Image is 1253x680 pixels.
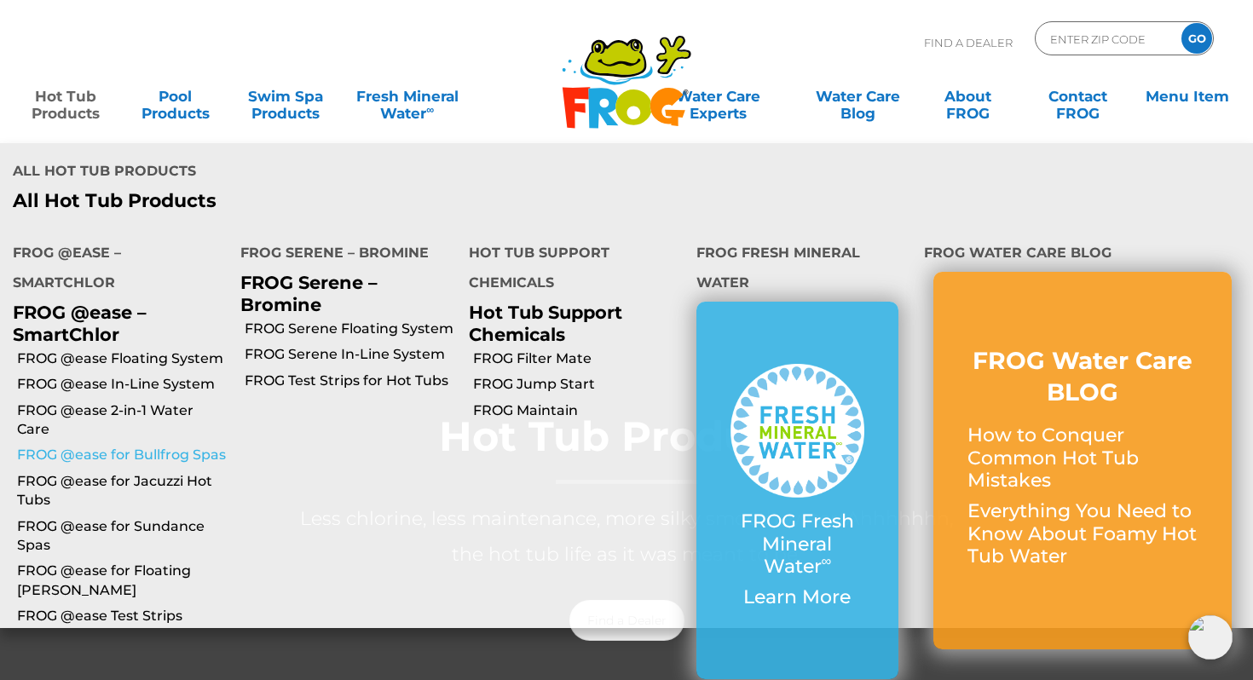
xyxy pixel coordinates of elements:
[919,79,1016,113] a: AboutFROG
[473,375,684,394] a: FROG Jump Start
[17,607,228,625] a: FROG @ease Test Strips
[473,401,684,420] a: FROG Maintain
[17,446,228,464] a: FROG @ease for Bullfrog Spas
[17,375,228,394] a: FROG @ease In-Line System
[1139,79,1236,113] a: Menu Item
[17,349,228,368] a: FROG @ease Floating System
[17,517,228,556] a: FROG @ease for Sundance Spas
[967,345,1198,576] a: FROG Water Care BLOG How to Conquer Common Hot Tub Mistakes Everything You Need to Know About Foa...
[1048,26,1163,51] input: Zip Code Form
[730,510,864,578] p: FROG Fresh Mineral Water
[1181,23,1212,54] input: GO
[240,238,442,272] h4: FROG Serene – Bromine
[809,79,906,113] a: Water CareBlog
[13,238,215,302] h4: FROG @ease – SmartChlor
[1188,615,1233,660] img: openIcon
[127,79,224,113] a: PoolProducts
[967,500,1198,568] p: Everything You Need to Know About Foamy Hot Tub Water
[473,349,684,368] a: FROG Filter Mate
[638,79,797,113] a: Water CareExperts
[822,552,832,569] sup: ∞
[730,586,864,608] p: Learn More
[1029,79,1126,113] a: ContactFROG
[469,302,622,344] a: Hot Tub Support Chemicals
[236,79,333,113] a: Swim SpaProducts
[346,79,468,113] a: Fresh MineralWater∞
[469,238,671,302] h4: Hot Tub Support Chemicals
[13,190,614,212] a: All Hot Tub Products
[426,103,434,116] sup: ∞
[17,562,228,600] a: FROG @ease for Floating [PERSON_NAME]
[13,156,614,190] h4: All Hot Tub Products
[696,238,898,302] h4: FROG Fresh Mineral Water
[13,302,215,344] p: FROG @ease – SmartChlor
[924,21,1013,64] p: Find A Dealer
[245,372,455,390] a: FROG Test Strips for Hot Tubs
[17,401,228,440] a: FROG @ease 2-in-1 Water Care
[245,345,455,364] a: FROG Serene In-Line System
[967,424,1198,492] p: How to Conquer Common Hot Tub Mistakes
[17,472,228,510] a: FROG @ease for Jacuzzi Hot Tubs
[240,272,442,314] p: FROG Serene – Bromine
[17,79,114,113] a: Hot TubProducts
[245,320,455,338] a: FROG Serene Floating System
[967,345,1198,407] h3: FROG Water Care BLOG
[924,238,1240,272] h4: FROG Water Care Blog
[730,364,864,618] a: FROG Fresh Mineral Water∞ Learn More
